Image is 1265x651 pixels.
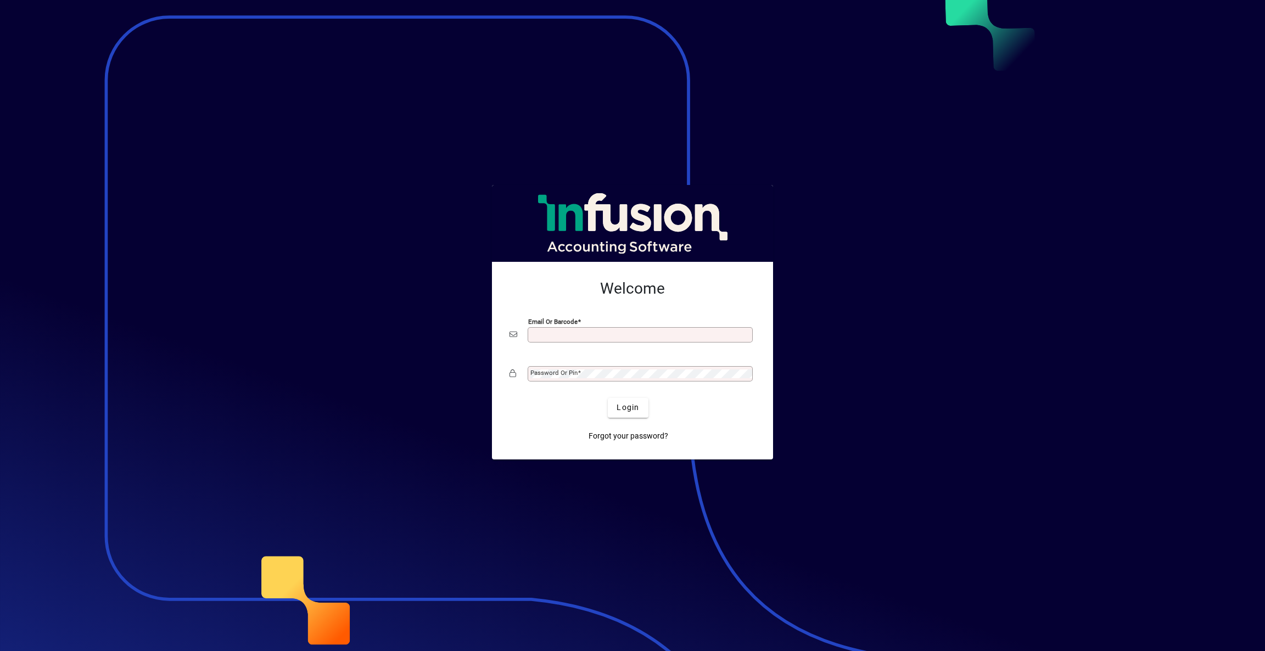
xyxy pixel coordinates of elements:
h2: Welcome [510,279,755,298]
button: Login [608,398,648,418]
mat-label: Email or Barcode [528,317,578,325]
mat-label: Password or Pin [530,369,578,377]
a: Forgot your password? [584,426,673,446]
span: Login [617,402,639,413]
span: Forgot your password? [589,430,668,442]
